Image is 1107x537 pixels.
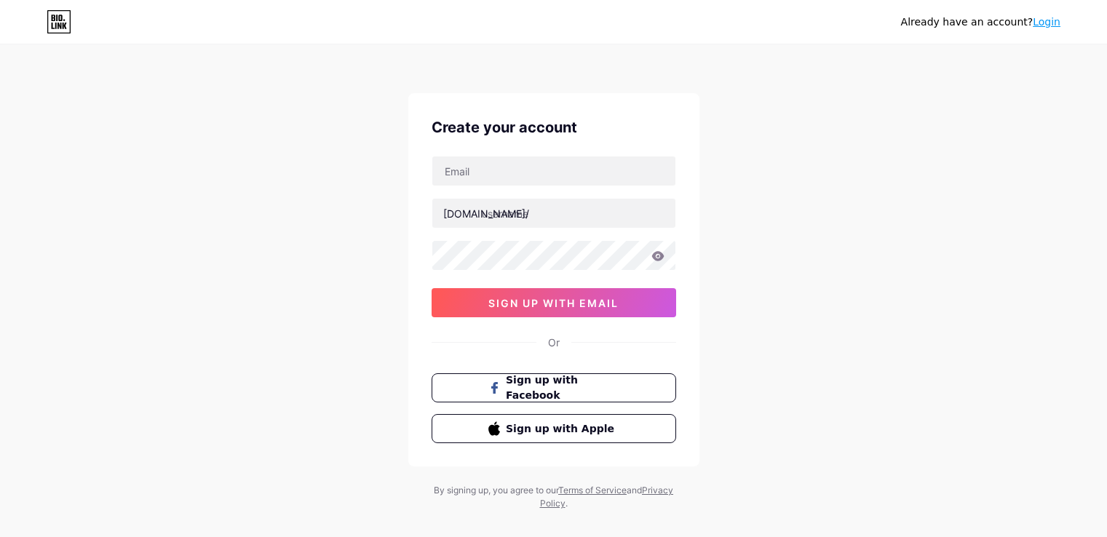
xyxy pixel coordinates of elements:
button: Sign up with Facebook [432,373,676,402]
span: Sign up with Facebook [506,373,619,403]
div: Already have an account? [901,15,1060,30]
span: Sign up with Apple [506,421,619,437]
a: Terms of Service [558,485,627,496]
div: Create your account [432,116,676,138]
input: Email [432,156,675,186]
div: By signing up, you agree to our and . [430,484,678,510]
button: sign up with email [432,288,676,317]
div: Or [548,335,560,350]
a: Login [1033,16,1060,28]
input: username [432,199,675,228]
button: Sign up with Apple [432,414,676,443]
span: sign up with email [488,297,619,309]
div: [DOMAIN_NAME]/ [443,206,529,221]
